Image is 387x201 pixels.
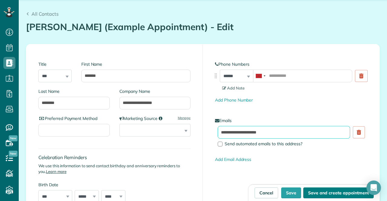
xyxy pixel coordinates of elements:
label: Emails [215,118,367,124]
img: drag_indicator-119b368615184ecde3eda3c64c821f6cf29d3e2b97b89ee44bc31753036683e5.png [213,73,219,79]
a: Add Email Address [215,157,251,162]
button: Save and create appointment [303,187,374,198]
label: Title [38,61,72,67]
p: We use this information to send contact birthday and anniversary reminders to you. [38,163,190,174]
label: Preferred Payment Method [38,115,110,121]
button: Save [281,187,301,198]
div: Morocco (‫المغرب‬‎): +212 [253,70,267,82]
h4: Celebration Reminders [38,155,190,160]
span: New [9,151,18,157]
label: Last Name [38,88,110,94]
span: Send automated emails to this address? [225,141,302,146]
label: Birth Date [38,182,140,188]
a: Add Phone Number [215,97,253,103]
a: Cancel [255,187,278,198]
a: All Contacts [26,10,59,17]
span: All Contacts [31,11,59,17]
span: Add Note [222,86,245,90]
h1: [PERSON_NAME] (Example Appointment) - Edit [26,22,380,32]
label: First Name [81,61,190,67]
label: Phone Numbers [215,61,367,67]
label: Marketing Source [119,115,191,121]
div: Open Intercom Messenger [366,181,381,195]
label: Company Name [119,88,191,94]
span: New [9,135,18,141]
a: Learn more [46,169,67,174]
a: Manage [178,115,190,120]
